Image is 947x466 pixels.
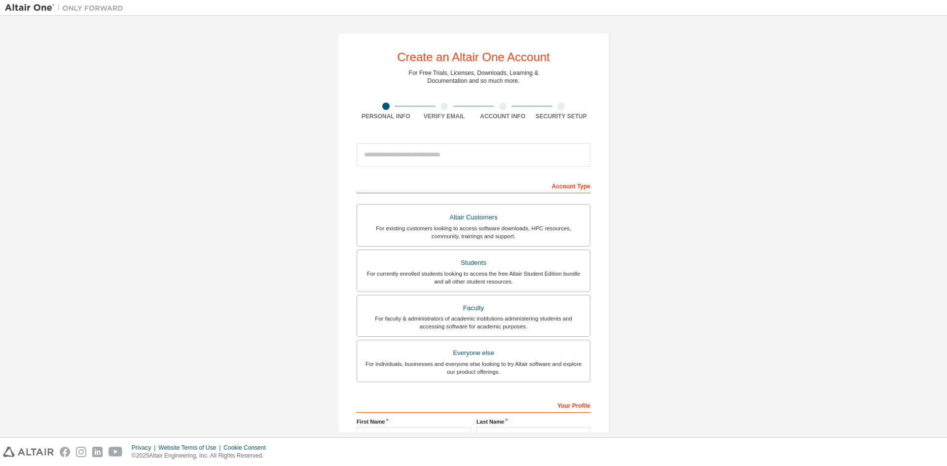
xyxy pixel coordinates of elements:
div: Your Profile [357,397,590,413]
div: Security Setup [532,112,591,120]
div: Account Type [357,178,590,193]
div: Cookie Consent [223,444,271,452]
div: Personal Info [357,112,415,120]
div: Altair Customers [363,211,584,224]
img: instagram.svg [76,447,86,457]
div: Everyone else [363,346,584,360]
label: First Name [357,418,471,426]
div: For Free Trials, Licenses, Downloads, Learning & Documentation and so much more. [409,69,539,85]
img: facebook.svg [60,447,70,457]
label: Last Name [476,418,590,426]
div: For currently enrolled students looking to access the free Altair Student Edition bundle and all ... [363,270,584,286]
div: Website Terms of Use [158,444,223,452]
div: For existing customers looking to access software downloads, HPC resources, community, trainings ... [363,224,584,240]
img: altair_logo.svg [3,447,54,457]
div: For individuals, businesses and everyone else looking to try Altair software and explore our prod... [363,360,584,376]
div: Create an Altair One Account [397,51,550,63]
img: Altair One [5,3,128,13]
div: Privacy [132,444,158,452]
div: Verify Email [415,112,474,120]
div: Faculty [363,301,584,315]
div: Students [363,256,584,270]
img: linkedin.svg [92,447,103,457]
p: © 2025 Altair Engineering, Inc. All Rights Reserved. [132,452,272,460]
div: Account Info [473,112,532,120]
img: youtube.svg [109,447,123,457]
div: For faculty & administrators of academic institutions administering students and accessing softwa... [363,315,584,330]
